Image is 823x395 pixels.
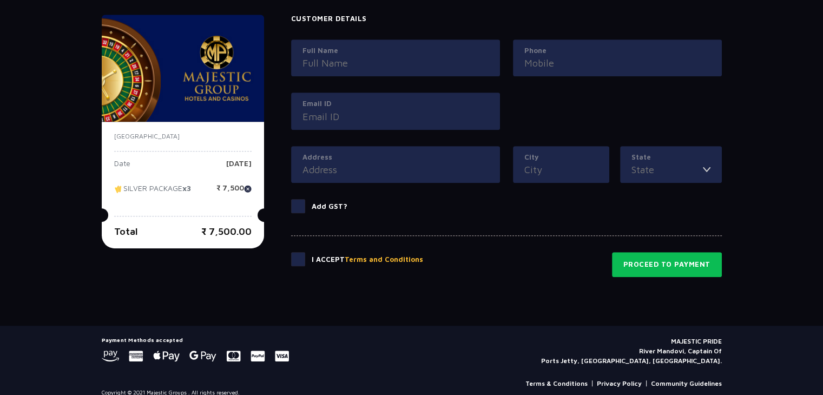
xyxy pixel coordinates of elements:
[597,379,642,389] a: Privacy Policy
[114,160,130,176] p: Date
[345,254,423,265] button: Terms and Conditions
[524,152,598,163] label: City
[302,152,489,163] label: Address
[302,98,489,109] label: Email ID
[312,254,423,265] p: I Accept
[182,183,191,193] strong: x3
[114,131,252,141] p: [GEOGRAPHIC_DATA]
[102,15,264,122] img: majesticPride-banner
[302,162,489,177] input: Address
[291,15,722,23] h4: Customer Details
[524,56,710,70] input: Mobile
[302,109,489,124] input: Email ID
[651,379,722,389] a: Community Guidelines
[114,184,191,200] p: SILVER PACKAGE
[541,337,722,366] p: MAJESTIC PRIDE River Mandovi, Captain Of Ports Jetty, [GEOGRAPHIC_DATA], [GEOGRAPHIC_DATA].
[114,224,138,239] p: Total
[631,152,710,163] label: State
[302,56,489,70] input: Full Name
[703,162,710,177] img: toggler icon
[312,201,347,212] p: Add GST?
[102,337,289,343] h5: Payment Methods accepted
[216,184,252,200] p: ₹ 7,500
[226,160,252,176] p: [DATE]
[302,45,489,56] label: Full Name
[524,162,598,177] input: City
[114,184,123,194] img: tikcet
[525,379,588,389] a: Terms & Conditions
[201,224,252,239] p: ₹ 7,500.00
[631,162,703,177] input: State
[612,252,722,277] button: Proceed to Payment
[524,45,710,56] label: Phone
